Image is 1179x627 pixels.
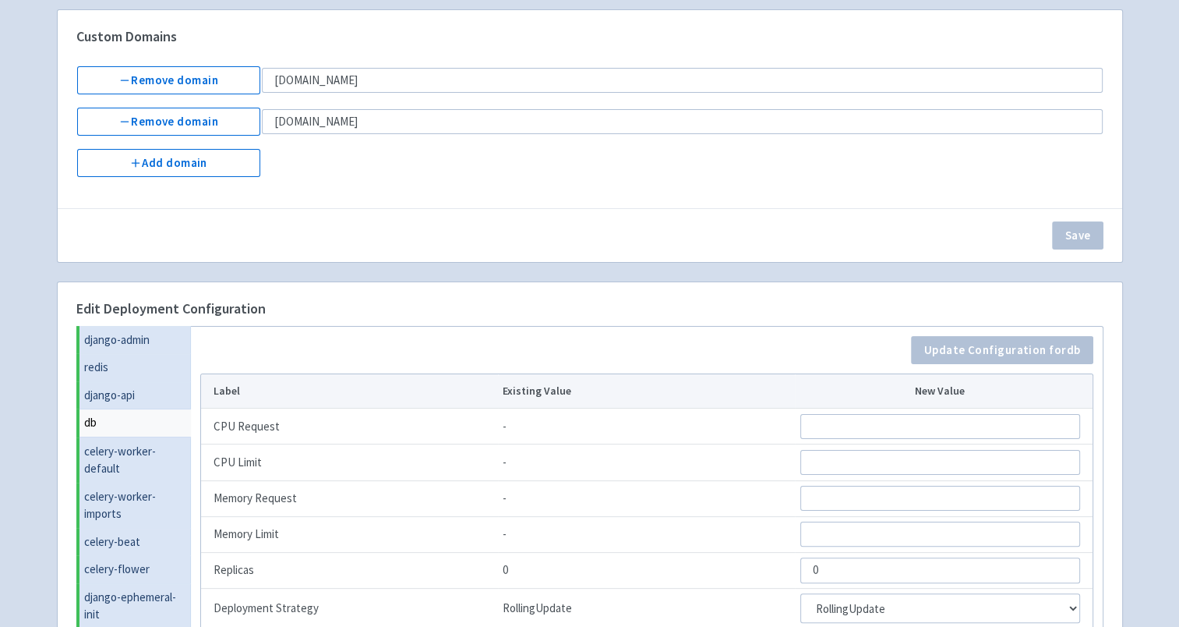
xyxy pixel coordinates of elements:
[79,326,191,354] a: django-admin
[77,66,260,94] button: Remove domain
[76,29,1103,44] h4: Custom Domains
[201,480,498,516] td: Memory Request
[800,486,1080,511] input: Memory Request
[800,522,1080,547] input: Memory Limit
[79,353,191,381] a: redis
[201,516,498,552] td: Memory Limit
[795,374,1092,409] th: New Value
[498,409,795,445] td: -
[201,445,498,480] td: CPU Limit
[800,414,1080,439] input: CPU Request
[201,552,498,588] td: Replicas
[800,450,1080,475] input: CPU Limit
[79,555,191,583] a: celery-flower
[498,480,795,516] td: -
[77,108,260,136] button: Remove domain
[79,528,191,556] a: celery-beat
[1052,221,1103,250] button: Save
[201,374,498,409] th: Label
[79,483,191,528] a: celery-worker-imports
[498,445,795,480] td: -
[262,109,1103,134] input: Edit domain
[498,516,795,552] td: -
[79,437,191,483] a: celery-worker-default
[76,301,1103,317] h4: Edit Deployment Configuration
[201,409,498,445] td: CPU Request
[79,409,191,437] a: db
[262,68,1103,93] input: Edit domain
[800,558,1080,583] input: Replicas
[79,381,191,409] a: django-api
[498,374,795,409] th: Existing Value
[77,149,260,177] button: Add domain
[911,336,1093,364] button: Update Configuration fordb
[498,552,795,588] td: 0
